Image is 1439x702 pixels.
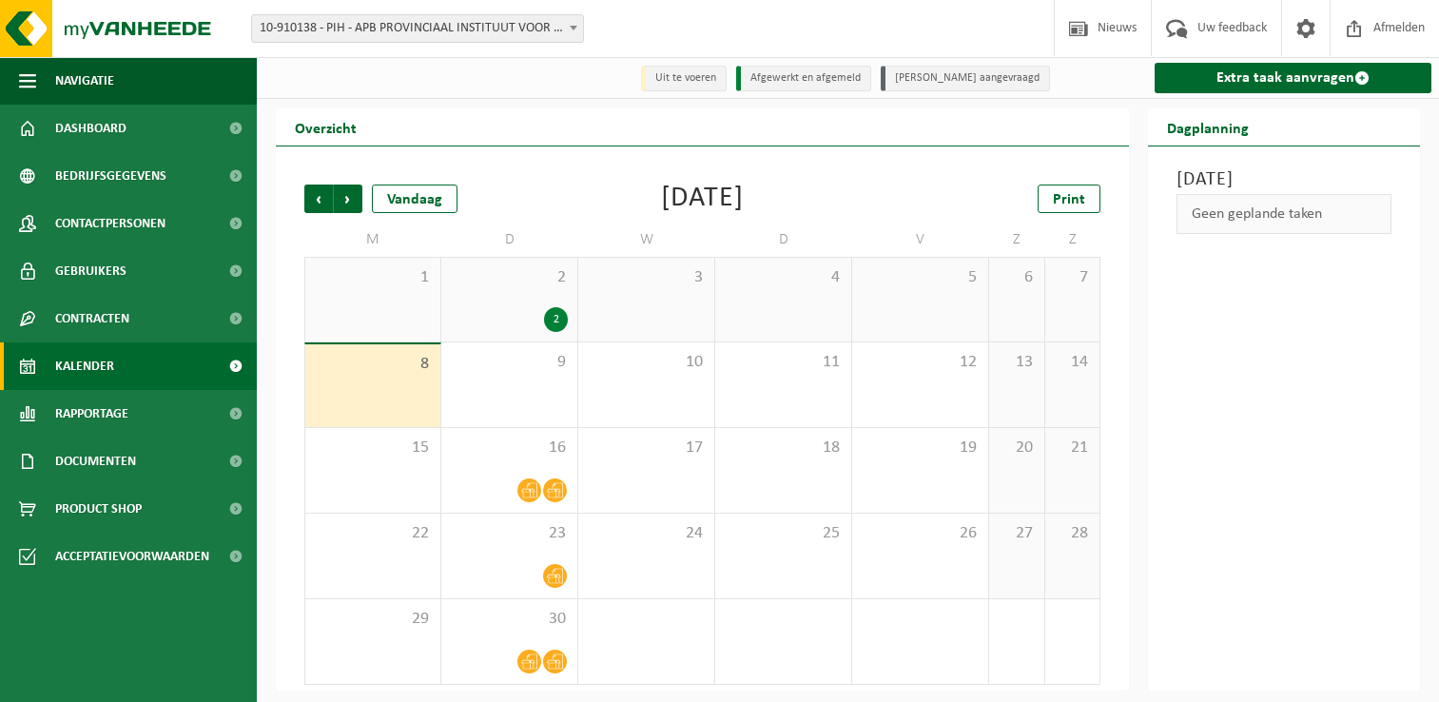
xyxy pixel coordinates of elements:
[315,354,431,375] span: 8
[862,438,979,458] span: 19
[725,352,842,373] span: 11
[989,223,1045,257] td: Z
[588,267,705,288] span: 3
[451,352,568,373] span: 9
[451,267,568,288] span: 2
[441,223,578,257] td: D
[1053,192,1085,207] span: Print
[1155,63,1431,93] a: Extra taak aanvragen
[55,57,114,105] span: Navigatie
[1176,166,1391,194] h3: [DATE]
[1055,267,1091,288] span: 7
[725,267,842,288] span: 4
[725,438,842,458] span: 18
[315,523,431,544] span: 22
[304,185,333,213] span: Vorige
[999,523,1035,544] span: 27
[1045,223,1101,257] td: Z
[544,307,568,332] div: 2
[304,223,441,257] td: M
[1038,185,1100,213] a: Print
[55,533,209,580] span: Acceptatievoorwaarden
[999,267,1035,288] span: 6
[852,223,989,257] td: V
[641,66,727,91] li: Uit te voeren
[1055,352,1091,373] span: 14
[725,523,842,544] span: 25
[881,66,1050,91] li: [PERSON_NAME] aangevraagd
[1176,194,1391,234] div: Geen geplande taken
[55,390,128,438] span: Rapportage
[715,223,852,257] td: D
[1055,438,1091,458] span: 21
[862,267,979,288] span: 5
[999,438,1035,458] span: 20
[588,523,705,544] span: 24
[451,523,568,544] span: 23
[55,485,142,533] span: Product Shop
[315,438,431,458] span: 15
[578,223,715,257] td: W
[55,438,136,485] span: Documenten
[334,185,362,213] span: Volgende
[736,66,871,91] li: Afgewerkt en afgemeld
[999,352,1035,373] span: 13
[55,295,129,342] span: Contracten
[55,152,166,200] span: Bedrijfsgegevens
[451,438,568,458] span: 16
[251,14,584,43] span: 10-910138 - PIH - APB PROVINCIAAL INSTITUUT VOOR HYGIENE - ANTWERPEN
[55,342,114,390] span: Kalender
[862,352,979,373] span: 12
[862,523,979,544] span: 26
[661,185,744,213] div: [DATE]
[1148,108,1268,146] h2: Dagplanning
[588,438,705,458] span: 17
[315,267,431,288] span: 1
[1055,523,1091,544] span: 28
[588,352,705,373] span: 10
[55,200,165,247] span: Contactpersonen
[372,185,457,213] div: Vandaag
[315,609,431,630] span: 29
[276,108,376,146] h2: Overzicht
[55,247,126,295] span: Gebruikers
[451,609,568,630] span: 30
[10,660,318,702] iframe: chat widget
[55,105,126,152] span: Dashboard
[252,15,583,42] span: 10-910138 - PIH - APB PROVINCIAAL INSTITUUT VOOR HYGIENE - ANTWERPEN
